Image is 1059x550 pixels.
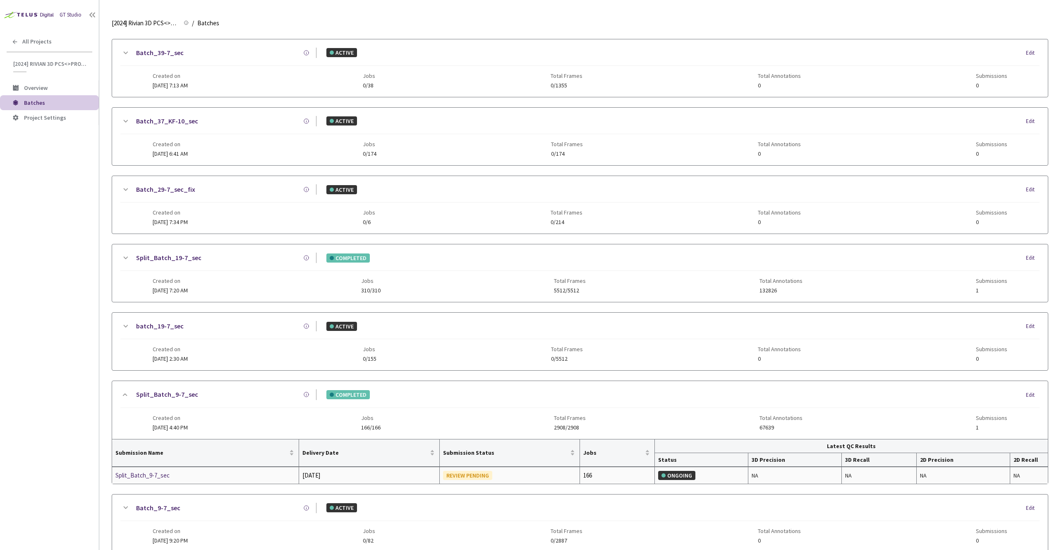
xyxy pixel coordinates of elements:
span: Total Frames [551,209,582,216]
span: 166/166 [361,425,381,431]
div: Edit [1026,186,1040,194]
span: 0/5512 [551,356,583,362]
span: Created on [153,277,188,284]
a: Batch_9-7_sec [136,503,180,513]
a: Split_Batch_19-7_sec [136,253,201,263]
a: batch_19-7_sec [136,321,184,331]
span: Batches [24,99,45,106]
span: [DATE] 7:20 AM [153,287,188,294]
span: Jobs [363,72,375,79]
th: Delivery Date [299,439,439,467]
span: Created on [153,528,188,534]
th: 3D Precision [748,453,842,467]
th: 3D Recall [842,453,917,467]
span: Total Annotations [758,528,801,534]
div: Batch_39-7_secACTIVEEditCreated on[DATE] 7:13 AMJobs0/38Total Frames0/1355Total Annotations0Submi... [112,39,1048,97]
div: ACTIVE [326,503,357,512]
span: Submissions [976,209,1007,216]
span: 132826 [760,287,803,294]
span: 0 [758,82,801,89]
span: Project Settings [24,114,66,121]
span: Jobs [363,528,375,534]
div: 166 [583,470,651,480]
th: Jobs [580,439,655,467]
span: Jobs [583,449,643,456]
span: 0 [976,538,1007,544]
th: 2D Recall [1010,453,1048,467]
div: Batch_29-7_sec_fixACTIVEEditCreated on[DATE] 7:34 PMJobs0/6Total Frames0/214Total Annotations0Sub... [112,176,1048,234]
span: [DATE] 7:13 AM [153,82,188,89]
span: Submissions [976,415,1007,421]
span: [DATE] 9:20 PM [153,537,188,544]
span: Jobs [363,346,376,352]
span: 0 [976,82,1007,89]
span: Total Frames [554,277,586,284]
th: Submission Name [112,439,299,467]
div: REVIEW PENDING [443,471,492,480]
div: NA [845,471,913,480]
span: Total Frames [551,346,583,352]
span: Total Annotations [758,346,801,352]
div: Split_Batch_9-7_sec [115,470,203,480]
span: 0 [758,151,801,157]
span: Total Annotations [758,209,801,216]
span: [DATE] 6:41 AM [153,150,188,157]
span: Delivery Date [302,449,428,456]
span: Created on [153,72,188,79]
span: 0/174 [551,151,583,157]
span: 5512/5512 [554,287,586,294]
span: Total Frames [551,72,582,79]
span: Created on [153,209,188,216]
span: 2908/2908 [554,425,586,431]
div: ONGOING [658,471,695,480]
span: 0 [758,356,801,362]
span: Total Frames [551,528,582,534]
span: Jobs [361,277,381,284]
span: Total Annotations [758,72,801,79]
span: 0 [758,538,801,544]
span: 0/155 [363,356,376,362]
span: [DATE] 7:34 PM [153,218,188,226]
div: [DATE] [302,470,436,480]
div: Edit [1026,504,1040,512]
div: COMPLETED [326,253,370,263]
span: 0 [976,151,1007,157]
th: Status [655,453,748,467]
span: 1 [976,287,1007,294]
span: Created on [153,415,188,421]
div: NA [752,471,838,480]
span: Created on [153,346,188,352]
span: Submissions [976,528,1007,534]
span: [DATE] 4:40 PM [153,424,188,431]
span: Total Annotations [760,277,803,284]
span: 0/6 [363,219,375,225]
span: All Projects [22,38,52,45]
div: Split_Batch_19-7_secCOMPLETEDEditCreated on[DATE] 7:20 AMJobs310/310Total Frames5512/5512Total An... [112,244,1048,302]
span: Submissions [976,141,1007,147]
span: Batches [197,18,219,28]
span: Jobs [363,141,376,147]
span: Total Annotations [760,415,803,421]
div: ACTIVE [326,48,357,57]
span: Jobs [361,415,381,421]
span: Submissions [976,72,1007,79]
div: Split_Batch_9-7_secCOMPLETEDEditCreated on[DATE] 4:40 PMJobs166/166Total Frames2908/2908Total Ann... [112,381,1048,439]
span: [DATE] 2:30 AM [153,355,188,362]
a: Batch_29-7_sec_fix [136,184,195,195]
div: Edit [1026,322,1040,330]
th: Latest QC Results [655,439,1048,453]
span: 0/2887 [551,538,582,544]
div: ACTIVE [326,116,357,125]
div: batch_19-7_secACTIVEEditCreated on[DATE] 2:30 AMJobs0/155Total Frames0/5512Total Annotations0Subm... [112,313,1048,370]
span: 0 [976,219,1007,225]
span: Total Annotations [758,141,801,147]
div: ACTIVE [326,322,357,331]
span: Submissions [976,277,1007,284]
span: 67639 [760,425,803,431]
div: Edit [1026,117,1040,125]
span: Total Frames [551,141,583,147]
span: [2024] Rivian 3D PCS<>Production [13,60,87,68]
span: Created on [153,141,188,147]
span: 1 [976,425,1007,431]
span: 0/214 [551,219,582,225]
